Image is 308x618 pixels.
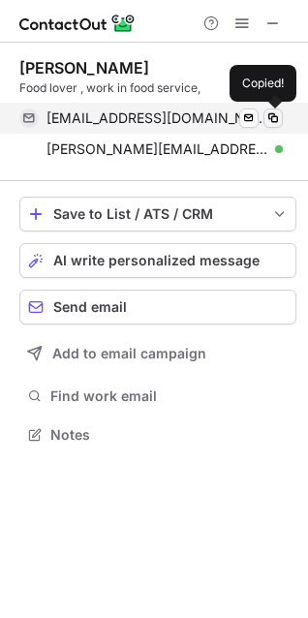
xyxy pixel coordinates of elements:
button: Send email [19,290,296,324]
div: Save to List / ATS / CRM [53,206,262,222]
span: [PERSON_NAME][EMAIL_ADDRESS][DOMAIN_NAME] [46,140,268,158]
img: ContactOut v5.3.10 [19,12,136,35]
div: [PERSON_NAME] [19,58,149,77]
span: [EMAIL_ADDRESS][DOMAIN_NAME] [46,109,268,127]
div: Food lover , work in food service, [19,79,296,97]
span: Find work email [50,387,289,405]
span: Add to email campaign [52,346,206,361]
button: AI write personalized message [19,243,296,278]
button: Notes [19,421,296,448]
button: Find work email [19,383,296,410]
button: save-profile-one-click [19,197,296,232]
button: Add to email campaign [19,336,296,371]
span: Send email [53,299,127,315]
span: Notes [50,426,289,444]
span: AI write personalized message [53,253,260,268]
